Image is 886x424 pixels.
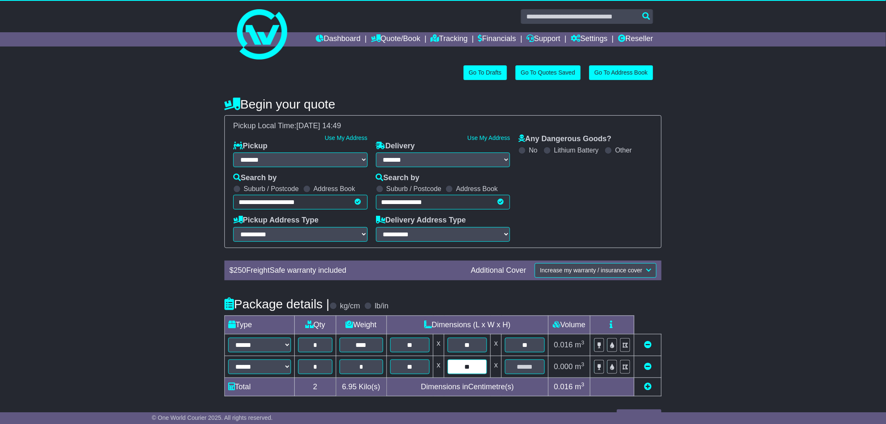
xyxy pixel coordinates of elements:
a: Reseller [618,32,653,47]
sup: 3 [581,361,585,367]
td: Volume [548,315,590,334]
div: $ FreightSafe warranty included [225,266,467,275]
div: Additional Cover [467,266,531,275]
sup: 3 [581,339,585,346]
span: m [575,341,585,349]
label: Suburb / Postcode [244,185,299,193]
button: Increase my warranty / insurance cover [535,263,657,278]
a: Dashboard [316,32,361,47]
h4: Begin your quote [224,97,662,111]
a: Add new item [644,383,652,391]
a: Financials [478,32,516,47]
a: Use My Address [325,134,368,141]
span: 0.016 [554,383,573,391]
span: © One World Courier 2025. All rights reserved. [152,414,273,421]
label: Lithium Battery [554,146,599,154]
td: Total [225,378,295,396]
label: Any Dangerous Goods? [518,134,611,144]
h4: Package details | [224,297,330,311]
span: 6.95 [342,383,357,391]
td: 2 [295,378,336,396]
td: Qty [295,315,336,334]
label: Address Book [314,185,355,193]
label: Other [615,146,632,154]
label: Address Book [456,185,498,193]
a: Go To Quotes Saved [515,65,581,80]
td: Dimensions in Centimetre(s) [386,378,548,396]
sup: 3 [581,381,585,388]
td: x [433,356,444,378]
span: m [575,362,585,371]
a: Go To Address Book [589,65,653,80]
td: x [433,334,444,356]
td: Dimensions (L x W x H) [386,315,548,334]
a: Use My Address [467,134,510,141]
label: kg/cm [340,302,360,311]
span: m [575,383,585,391]
label: Search by [233,173,277,183]
label: Search by [376,173,420,183]
a: Remove this item [644,362,652,371]
span: 0.016 [554,341,573,349]
div: Pickup Local Time: [229,122,657,131]
a: Quote/Book [371,32,420,47]
span: 0.000 [554,362,573,371]
label: Pickup [233,142,268,151]
td: Type [225,315,295,334]
td: x [491,334,502,356]
td: Weight [336,315,386,334]
a: Remove this item [644,341,652,349]
td: x [491,356,502,378]
span: 250 [234,266,246,274]
a: Tracking [431,32,468,47]
a: Support [526,32,560,47]
a: Settings [571,32,608,47]
label: lb/in [375,302,389,311]
span: [DATE] 14:49 [296,122,341,130]
label: Suburb / Postcode [386,185,442,193]
td: Kilo(s) [336,378,386,396]
label: Delivery Address Type [376,216,466,225]
button: Get Quotes [617,409,662,424]
label: Pickup Address Type [233,216,319,225]
span: Increase my warranty / insurance cover [540,267,642,274]
a: Go To Drafts [464,65,507,80]
label: No [529,146,537,154]
label: Delivery [376,142,415,151]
